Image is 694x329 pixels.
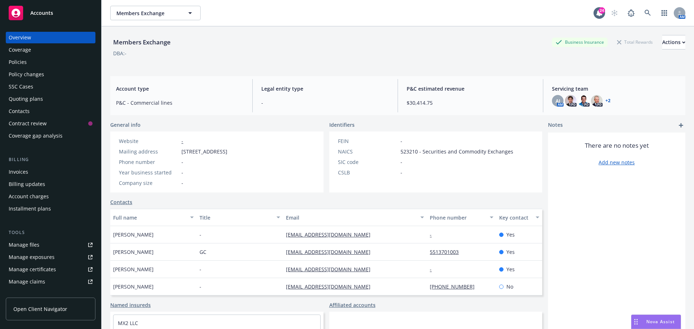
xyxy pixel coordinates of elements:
div: NAICS [338,148,398,155]
div: Year business started [119,169,179,176]
span: [STREET_ADDRESS] [181,148,227,155]
div: Company size [119,179,179,187]
span: - [261,99,389,107]
span: - [400,169,402,176]
span: Yes [506,248,515,256]
div: Members Exchange [110,38,173,47]
span: - [400,137,402,145]
span: Identifiers [329,121,355,129]
a: Manage exposures [6,251,95,263]
span: Account type [116,85,244,92]
div: Invoices [9,166,28,178]
span: Notes [548,121,563,130]
span: General info [110,121,141,129]
a: - [430,231,437,238]
button: Phone number [427,209,496,226]
span: Accounts [30,10,53,16]
div: Policy changes [9,69,44,80]
div: Manage BORs [9,288,43,300]
div: Installment plans [9,203,51,215]
a: Overview [6,32,95,43]
a: [PHONE_NUMBER] [430,283,480,290]
div: Billing updates [9,178,45,190]
a: Policies [6,56,95,68]
div: Coverage gap analysis [9,130,63,142]
button: Members Exchange [110,6,201,20]
span: P&C - Commercial lines [116,99,244,107]
a: Add new notes [599,159,635,166]
span: - [181,158,183,166]
div: Account charges [9,191,49,202]
div: Actions [662,35,685,49]
span: - [181,179,183,187]
a: Named insureds [110,301,151,309]
span: Yes [506,265,515,273]
span: [PERSON_NAME] [113,248,154,256]
a: Manage certificates [6,264,95,275]
a: Switch app [657,6,672,20]
span: Legal entity type [261,85,389,92]
a: Contacts [110,198,132,206]
div: 24 [599,7,605,14]
span: - [200,283,201,290]
div: Overview [9,32,31,43]
span: AJ [556,97,560,105]
div: Full name [113,214,186,221]
a: MX2 LLC [118,320,138,326]
div: Title [200,214,272,221]
a: SSC Cases [6,81,95,92]
div: SIC code [338,158,398,166]
a: [EMAIL_ADDRESS][DOMAIN_NAME] [286,266,376,273]
span: $30,414.75 [407,99,534,107]
div: Website [119,137,179,145]
span: GC [200,248,206,256]
a: 5513701003 [430,248,464,255]
div: Drag to move [631,315,641,329]
span: - [400,158,402,166]
span: 523210 - Securities and Commodity Exchanges [400,148,513,155]
button: Actions [662,35,685,49]
span: P&C estimated revenue [407,85,534,92]
span: No [506,283,513,290]
div: SSC Cases [9,81,33,92]
a: Billing updates [6,178,95,190]
span: Open Client Navigator [13,305,67,313]
a: Search [641,6,655,20]
div: Email [286,214,416,221]
div: Manage exposures [9,251,55,263]
span: [PERSON_NAME] [113,265,154,273]
span: Yes [506,231,515,238]
div: Quoting plans [9,93,43,105]
div: Tools [6,229,95,236]
div: Billing [6,156,95,163]
span: [PERSON_NAME] [113,283,154,290]
div: Mailing address [119,148,179,155]
div: Coverage [9,44,31,56]
a: Accounts [6,3,95,23]
span: - [200,231,201,238]
a: [EMAIL_ADDRESS][DOMAIN_NAME] [286,248,376,255]
img: photo [578,95,590,107]
div: Manage certificates [9,264,56,275]
img: photo [565,95,577,107]
div: Policies [9,56,27,68]
div: Contacts [9,105,30,117]
div: DBA: - [113,49,127,57]
a: Affiliated accounts [329,301,376,309]
a: Invoices [6,166,95,178]
a: Manage files [6,239,95,251]
button: Nova Assist [631,315,681,329]
div: Manage files [9,239,39,251]
a: Coverage [6,44,95,56]
button: Full name [110,209,197,226]
div: Total Rewards [613,38,656,47]
div: Key contact [499,214,531,221]
span: - [200,265,201,273]
span: There are no notes yet [585,141,649,150]
a: [EMAIL_ADDRESS][DOMAIN_NAME] [286,231,376,238]
a: Policy changes [6,69,95,80]
a: - [181,138,183,144]
span: Servicing team [552,85,680,92]
button: Key contact [496,209,542,226]
img: photo [591,95,603,107]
